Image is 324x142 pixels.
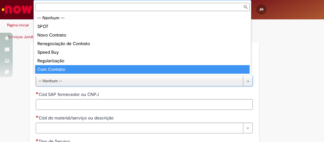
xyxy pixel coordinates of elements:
[34,12,251,75] ul: Tipo de Negociação
[35,48,250,57] div: Speed Buy
[35,57,250,65] div: Regularização
[35,22,250,31] div: SPOT
[35,65,250,74] div: Com Contrato
[35,14,250,22] div: -- Nenhum --
[35,31,250,39] div: Novo Contrato
[35,39,250,48] div: Renegociação de Contrato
